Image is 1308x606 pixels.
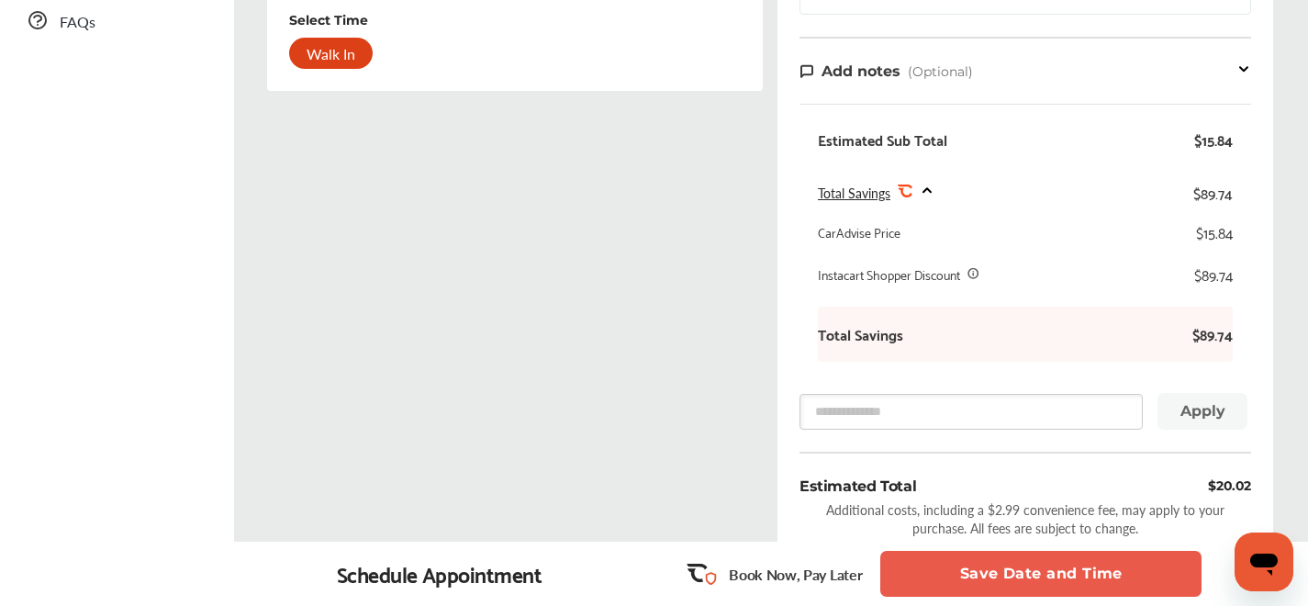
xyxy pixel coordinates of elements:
[908,63,973,80] span: (Optional)
[1178,325,1233,343] b: $89.74
[289,11,368,29] div: Select Time
[60,11,95,35] span: FAQs
[1157,393,1247,430] button: Apply
[1196,223,1233,241] div: $15.84
[822,62,900,80] span: Add notes
[818,325,903,343] b: Total Savings
[1235,533,1293,591] iframe: Button to launch messaging window
[818,184,890,202] span: Total Savings
[1194,130,1233,149] div: $15.84
[799,500,1251,537] div: Additional costs, including a $2.99 convenience fee, may apply to your purchase. All fees are sub...
[818,130,947,149] div: Estimated Sub Total
[1193,180,1233,205] div: $89.74
[818,223,900,241] div: CarAdvise Price
[729,564,862,585] p: Book Now, Pay Later
[1194,265,1233,284] div: $89.74
[289,38,373,69] div: Walk In
[799,63,814,79] img: note-icon.db9493fa.svg
[1208,476,1251,497] div: $20.02
[337,561,542,587] div: Schedule Appointment
[799,476,916,497] div: Estimated Total
[818,265,960,284] div: Instacart Shopper Discount
[880,551,1202,597] button: Save Date and Time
